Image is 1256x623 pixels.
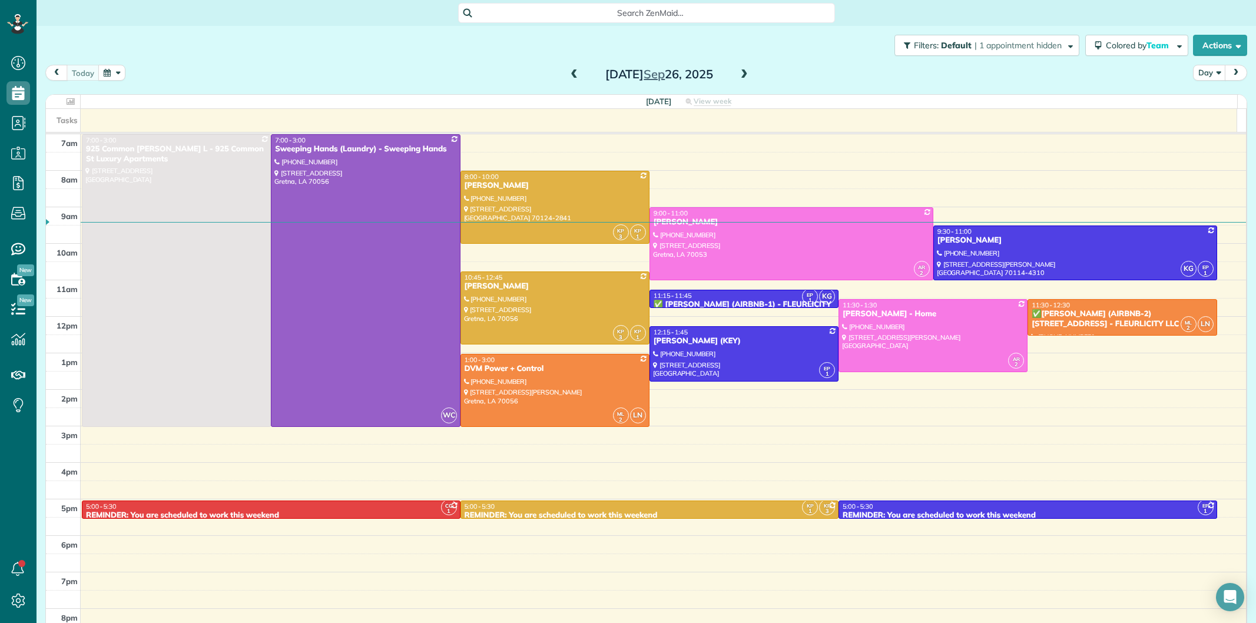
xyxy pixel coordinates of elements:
[464,511,836,521] div: REMINDER: You are scheduled to work this weekend
[465,502,495,511] span: 5:00 - 5:30
[653,300,835,320] div: ✅ [PERSON_NAME] (AIRBNB-1) - FLEURLICITY LLC
[61,467,78,476] span: 4pm
[17,294,34,306] span: New
[57,115,78,125] span: Tasks
[824,502,831,509] span: KP
[1146,40,1171,51] span: Team
[464,364,646,374] div: DVM Power + Control
[617,410,624,417] span: ML
[465,356,495,364] span: 1:00 - 3:00
[61,430,78,440] span: 3pm
[918,264,925,270] span: AR
[914,268,929,279] small: 2
[614,231,628,243] small: 3
[843,301,877,309] span: 11:30 - 1:30
[85,144,267,164] div: 925 Common [PERSON_NAME] L - 925 Common St Luxury Apartments
[1225,65,1247,81] button: next
[61,357,78,367] span: 1pm
[57,284,78,294] span: 11am
[631,332,645,343] small: 1
[465,173,499,181] span: 8:00 - 10:00
[630,407,646,423] span: LN
[941,40,972,51] span: Default
[274,144,456,154] div: Sweeping Hands (Laundry) - Sweeping Hands
[1009,359,1023,370] small: 2
[1013,356,1020,362] span: AR
[646,97,671,106] span: [DATE]
[1202,264,1209,270] span: EP
[1031,309,1213,329] div: ✅[PERSON_NAME] (AIRBNB-2) [STREET_ADDRESS] - FLEURLICITY LLC
[654,328,688,336] span: 12:15 - 1:45
[614,332,628,343] small: 3
[61,175,78,184] span: 8am
[803,295,817,306] small: 1
[654,209,688,217] span: 9:00 - 11:00
[61,576,78,586] span: 7pm
[441,407,457,423] span: WC
[975,40,1062,51] span: | 1 appointment hidden
[634,227,641,234] span: KP
[807,291,813,298] span: EP
[445,502,452,509] span: CG
[937,227,972,236] span: 9:30 - 11:00
[61,211,78,221] span: 9am
[617,328,624,334] span: KP
[631,231,645,243] small: 1
[1085,35,1188,56] button: Colored byTeam
[644,67,665,81] span: Sep
[617,227,624,234] span: KP
[820,506,834,517] small: 3
[1202,502,1209,509] span: EP
[1198,506,1213,517] small: 1
[820,369,834,380] small: 1
[937,236,1214,246] div: [PERSON_NAME]
[61,613,78,622] span: 8pm
[17,264,34,276] span: New
[843,502,873,511] span: 5:00 - 5:30
[824,365,830,372] span: EP
[694,97,731,106] span: View week
[1106,40,1173,51] span: Colored by
[653,217,930,227] div: [PERSON_NAME]
[1032,301,1070,309] span: 11:30 - 12:30
[914,40,939,51] span: Filters:
[57,321,78,330] span: 12pm
[654,291,692,300] span: 11:15 - 11:45
[85,511,457,521] div: REMINDER: You are scheduled to work this weekend
[1198,268,1213,279] small: 1
[634,328,641,334] span: KP
[894,35,1079,56] button: Filters: Default | 1 appointment hidden
[1193,65,1226,81] button: Day
[1181,323,1196,334] small: 2
[442,506,456,517] small: 1
[86,502,117,511] span: 5:00 - 5:30
[1185,319,1192,326] span: ML
[614,415,628,426] small: 2
[464,181,646,191] div: [PERSON_NAME]
[653,336,835,346] div: [PERSON_NAME] (KEY)
[45,65,68,81] button: prev
[1198,316,1214,332] span: LN
[86,136,117,144] span: 7:00 - 3:00
[1216,583,1244,611] div: Open Intercom Messenger
[585,68,733,81] h2: [DATE] 26, 2025
[67,65,100,81] button: today
[807,502,814,509] span: KP
[889,35,1079,56] a: Filters: Default | 1 appointment hidden
[275,136,306,144] span: 7:00 - 3:00
[464,281,646,291] div: [PERSON_NAME]
[842,511,1214,521] div: REMINDER: You are scheduled to work this weekend
[61,138,78,148] span: 7am
[1193,35,1247,56] button: Actions
[61,503,78,513] span: 5pm
[819,289,835,304] span: KG
[842,309,1024,319] div: [PERSON_NAME] - Home
[465,273,503,281] span: 10:45 - 12:45
[61,540,78,549] span: 6pm
[61,394,78,403] span: 2pm
[803,506,817,517] small: 1
[57,248,78,257] span: 10am
[1181,261,1197,277] span: KG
